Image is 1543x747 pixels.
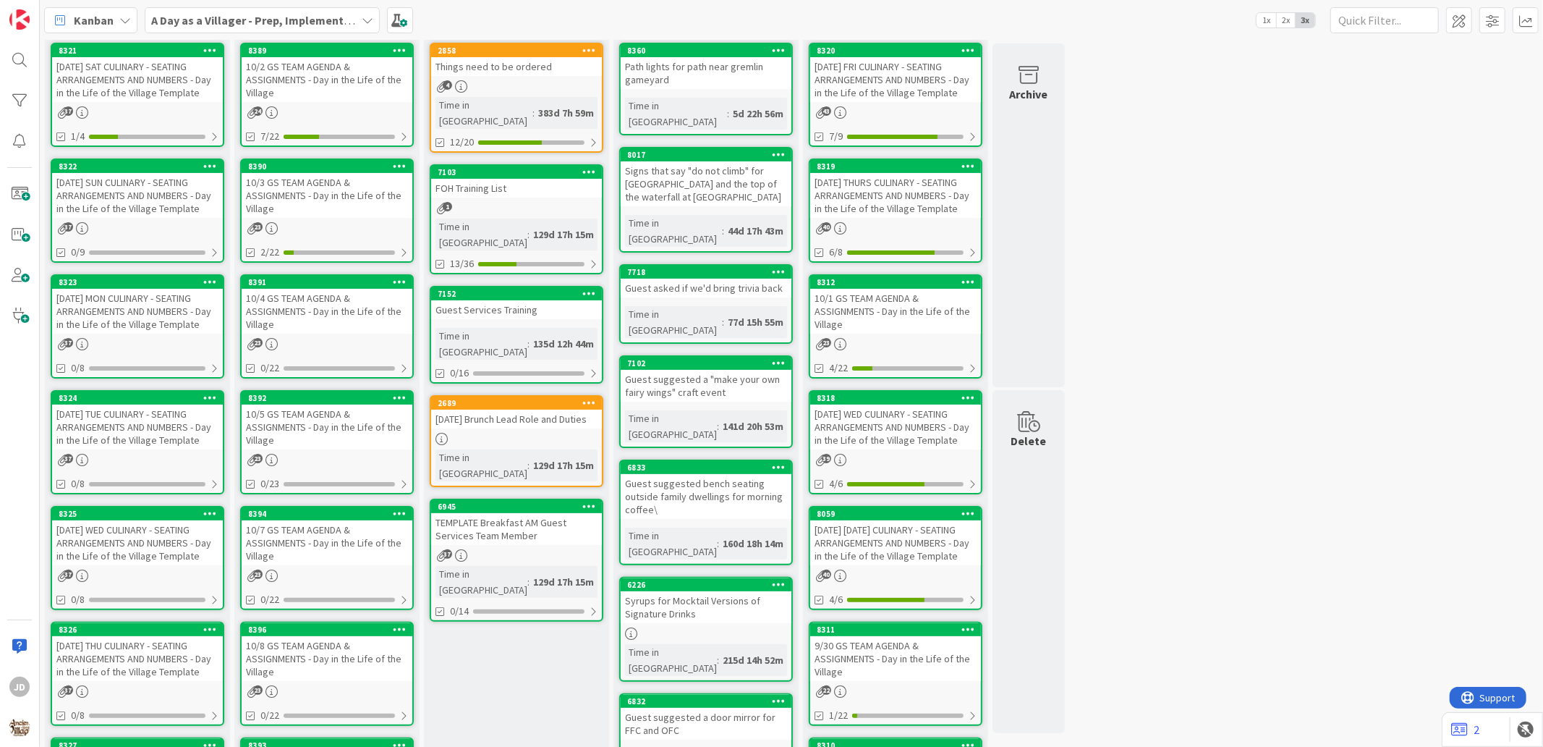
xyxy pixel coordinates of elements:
[52,173,223,218] div: [DATE] SUN CULINARY - SEATING ARRANGEMENTS AND NUMBERS - Day in the Life of the Village Template
[74,12,114,29] span: Kanban
[59,46,223,56] div: 8321
[817,625,981,635] div: 8311
[717,536,719,552] span: :
[59,277,223,287] div: 8323
[71,129,85,144] span: 1/4
[71,245,85,260] span: 0/9
[431,513,602,545] div: TEMPLATE Breakfast AM Guest Services Team Member
[431,397,602,410] div: 2689
[71,476,85,491] span: 0/8
[52,160,223,218] div: 8322[DATE] SUN CULINARY - SEATING ARRANGEMENTS AND NUMBERS - Day in the Life of the Village Template
[52,405,223,450] div: [DATE] TUE CULINARY - SEATING ARRANGEMENTS AND NUMBERS - Day in the Life of the Village Template
[260,245,279,260] span: 2/22
[431,287,602,300] div: 7152
[621,370,791,402] div: Guest suggested a "make your own fairy wings" craft event
[530,574,598,590] div: 129d 17h 15m
[242,392,412,450] div: 839210/5 GS TEAM AGENDA & ASSIGNMENTS - Day in the Life of the Village
[242,160,412,218] div: 839010/3 GS TEAM AGENDA & ASSIGNMENTS - Day in the Life of the Village
[248,625,412,635] div: 8396
[242,44,412,57] div: 8389
[71,708,85,723] span: 0/8
[64,106,73,116] span: 37
[627,150,791,160] div: 8017
[242,160,412,173] div: 8390
[621,148,791,206] div: 8017Signs that say "do not climb" for [GEOGRAPHIC_DATA] and the top of the waterfall at [GEOGRAPH...
[810,289,981,334] div: 10/1 GS TEAM AGENDA & ASSIGNMENTS - Day in the Life of the Village
[719,652,787,668] div: 215d 14h 52m
[527,336,530,352] span: :
[438,502,602,512] div: 6945
[435,97,532,129] div: Time in [GEOGRAPHIC_DATA]
[729,106,787,122] div: 5d 22h 56m
[621,148,791,161] div: 8017
[625,306,722,338] div: Time in [GEOGRAPHIC_DATA]
[625,410,717,442] div: Time in [GEOGRAPHIC_DATA]
[248,46,412,56] div: 8389
[59,625,223,635] div: 8326
[810,160,981,218] div: 8319[DATE] THURS CULINARY - SEATING ARRANGEMENTS AND NUMBERS - Day in the Life of the Village Tem...
[431,397,602,429] div: 2689[DATE] Brunch Lead Role and Duties
[822,106,831,116] span: 43
[810,520,981,565] div: [DATE] [DATE] CULINARY - SEATING ARRANGEMENTS AND NUMBERS - Day in the Life of the Village Template
[817,509,981,519] div: 8059
[621,578,791,623] div: 6226Syrups for Mocktail Versions of Signature Drinks
[71,592,85,607] span: 0/8
[1257,13,1276,28] span: 1x
[621,44,791,89] div: 8360Path lights for path near gremlin gameyard
[242,276,412,289] div: 8391
[64,222,73,232] span: 37
[810,507,981,520] div: 8059
[59,509,223,519] div: 8325
[260,129,279,144] span: 7/22
[627,267,791,277] div: 7718
[242,520,412,565] div: 10/7 GS TEAM AGENDA & ASSIGNMENTS - Day in the Life of the Village
[242,392,412,405] div: 8392
[621,266,791,279] div: 7718
[242,623,412,681] div: 839610/8 GS TEAM AGENDA & ASSIGNMENTS - Day in the Life of the Village
[52,392,223,405] div: 8324
[822,338,831,347] span: 23
[242,57,412,102] div: 10/2 GS TEAM AGENDA & ASSIGNMENTS - Day in the Life of the Village
[450,256,474,271] span: 13/36
[817,161,981,172] div: 8319
[431,57,602,76] div: Things need to be ordered
[621,578,791,591] div: 6226
[242,276,412,334] div: 839110/4 GS TEAM AGENDA & ASSIGNMENTS - Day in the Life of the Village
[621,357,791,402] div: 7102Guest suggested a "make your own fairy wings" craft event
[52,44,223,57] div: 8321
[627,463,791,473] div: 6833
[242,636,412,681] div: 10/8 GS TEAM AGENDA & ASSIGNMENTS - Day in the Life of the Village
[1451,721,1479,738] a: 2
[450,604,469,619] span: 0/14
[438,167,602,177] div: 7103
[443,80,452,90] span: 4
[829,129,843,144] span: 7/9
[30,2,66,20] span: Support
[535,105,598,121] div: 383d 7h 59m
[248,509,412,519] div: 8394
[621,44,791,57] div: 8360
[621,461,791,474] div: 6833
[52,57,223,102] div: [DATE] SAT CULINARY - SEATING ARRANGEMENTS AND NUMBERS - Day in the Life of the Village Template
[9,9,30,30] img: Visit kanbanzone.com
[810,160,981,173] div: 8319
[52,507,223,565] div: 8325[DATE] WED CULINARY - SEATING ARRANGEMENTS AND NUMBERS - Day in the Life of the Village Template
[52,623,223,681] div: 8326[DATE] THU CULINARY - SEATING ARRANGEMENTS AND NUMBERS - Day in the Life of the Village Template
[71,360,85,376] span: 0/8
[253,570,263,579] span: 23
[530,336,598,352] div: 135d 12h 44m
[810,44,981,102] div: 8320[DATE] FRI CULINARY - SEATING ARRANGEMENTS AND NUMBERS - Day in the Life of the Village Template
[810,392,981,450] div: 8318[DATE] WED CULINARY - SEATING ARRANGEMENTS AND NUMBERS - Day in the Life of the Village Template
[242,44,412,102] div: 838910/2 GS TEAM AGENDA & ASSIGNMENTS - Day in the Life of the Village
[724,223,787,239] div: 44d 17h 43m
[527,574,530,590] span: :
[59,393,223,403] div: 8324
[242,507,412,565] div: 839410/7 GS TEAM AGENDA & ASSIGNMENTS - Day in the Life of the Village
[242,405,412,450] div: 10/5 GS TEAM AGENDA & ASSIGNMENTS - Day in the Life of the Village
[621,591,791,623] div: Syrups for Mocktail Versions of Signature Drinks
[621,474,791,519] div: Guest suggested bench seating outside family dwellings for morning coffee\
[810,392,981,405] div: 8318
[829,476,843,491] span: 4/6
[260,592,279,607] span: 0/22
[817,393,981,403] div: 8318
